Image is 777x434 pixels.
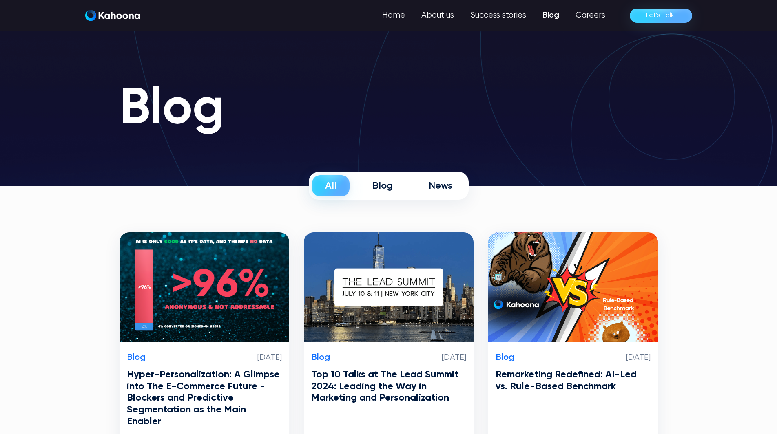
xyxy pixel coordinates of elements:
p: [DATE] [626,353,651,363]
h1: Blog [120,82,658,137]
div: Blog [372,180,393,192]
a: Home [374,7,413,24]
a: Let’s Talk! [630,9,692,23]
div: All [325,180,336,192]
a: home [85,10,140,22]
div: Let’s Talk! [646,9,676,22]
a: Careers [567,7,613,24]
h3: Top 10 Talks at The Lead Summit 2024: Leading the Way in Marketing and Personalization [311,369,466,404]
p: [DATE] [257,353,282,363]
p: Blog [496,352,514,363]
h3: Remarketing Redefined: AI-Led vs. Rule-Based Benchmark [496,369,651,392]
a: Success stories [462,7,534,24]
p: Blog [127,352,146,363]
a: About us [413,7,462,24]
p: [DATE] [442,353,466,363]
div: News [429,180,452,192]
h3: Hyper-Personalization: A Glimpse into The E-Commerce Future - Blockers and Predictive Segmentatio... [127,369,282,427]
img: Kahoona logo white [85,10,140,21]
a: Blog [534,7,567,24]
p: Blog [311,352,330,363]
